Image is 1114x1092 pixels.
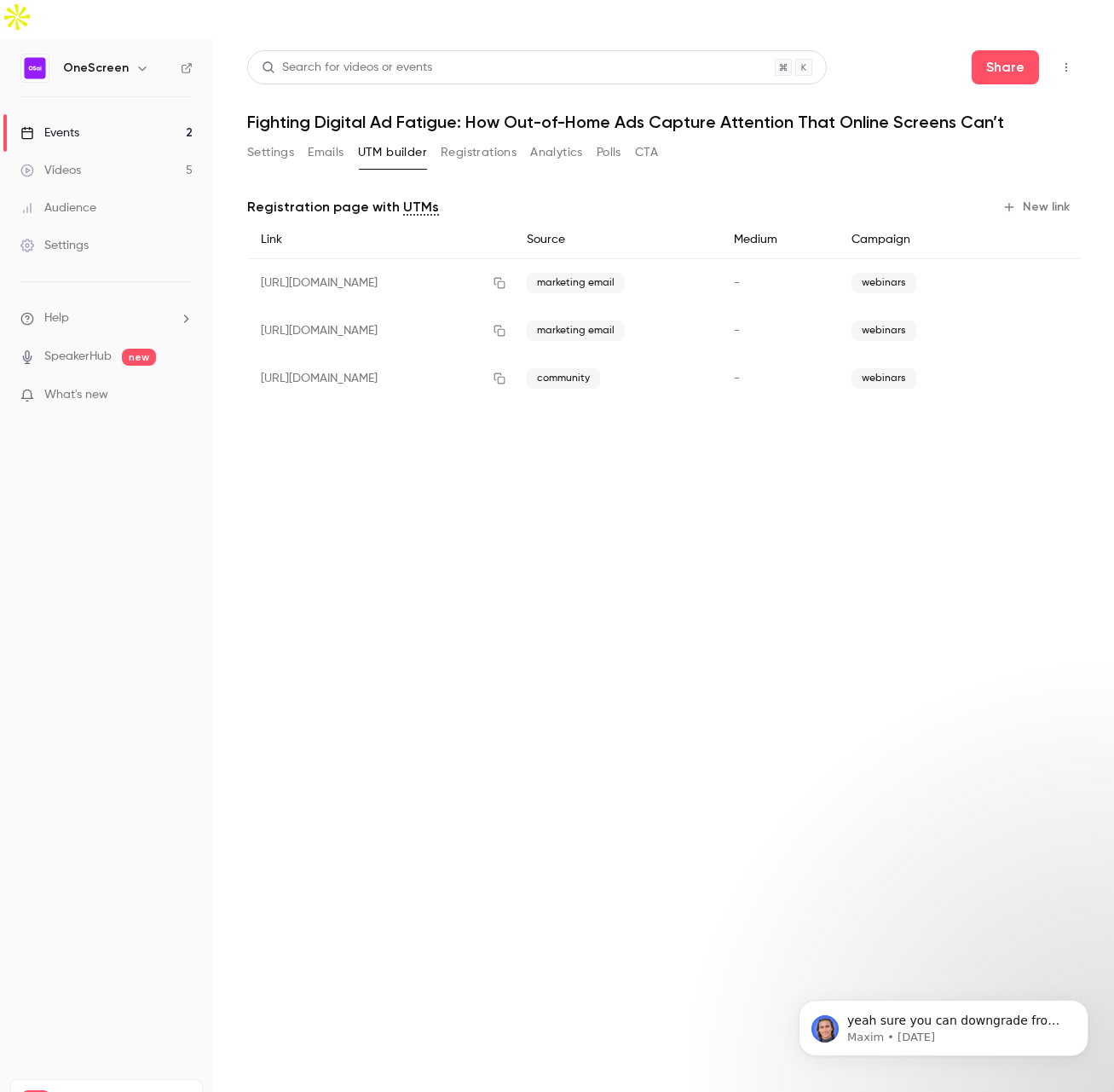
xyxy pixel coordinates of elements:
span: marketing email [527,321,625,341]
div: Videos [20,162,81,179]
img: OneScreen [21,55,49,82]
div: Medium [720,221,837,259]
button: Emails [308,139,343,166]
iframe: Intercom notifications message [773,964,1114,1083]
div: [URL][DOMAIN_NAME] [247,355,513,402]
button: Polls [597,139,621,166]
div: Campaign [838,221,990,259]
li: help-dropdown-opener [20,309,193,327]
span: community [527,368,600,389]
button: UTM builder [358,139,427,166]
div: Link [247,221,513,259]
span: webinars [851,368,916,389]
div: [URL][DOMAIN_NAME] [247,259,513,308]
div: Search for videos or events [262,59,432,77]
span: - [734,373,740,384]
div: Events [20,124,79,142]
button: Share [972,50,1039,84]
span: new [122,349,156,366]
span: - [734,325,740,337]
button: Analytics [530,139,583,166]
button: Registrations [441,139,517,166]
h6: OneScreen [63,60,129,77]
button: CTA [635,139,658,166]
span: Help [44,309,69,327]
button: New link [996,194,1080,221]
span: webinars [851,273,916,293]
span: marketing email [527,273,625,293]
span: - [734,277,740,289]
iframe: Noticeable Trigger [172,388,193,403]
h1: Fighting Digital Ad Fatigue: How Out-of-Home Ads Capture Attention That Online Screens Can’t [247,112,1080,132]
span: What's new [44,386,108,404]
p: Registration page with [247,197,439,217]
div: Audience [20,199,96,217]
span: webinars [851,321,916,341]
div: Settings [20,237,89,254]
div: Source [513,221,720,259]
a: SpeakerHub [44,348,112,366]
a: UTMs [403,197,439,217]
div: [URL][DOMAIN_NAME] [247,307,513,355]
button: Settings [247,139,294,166]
